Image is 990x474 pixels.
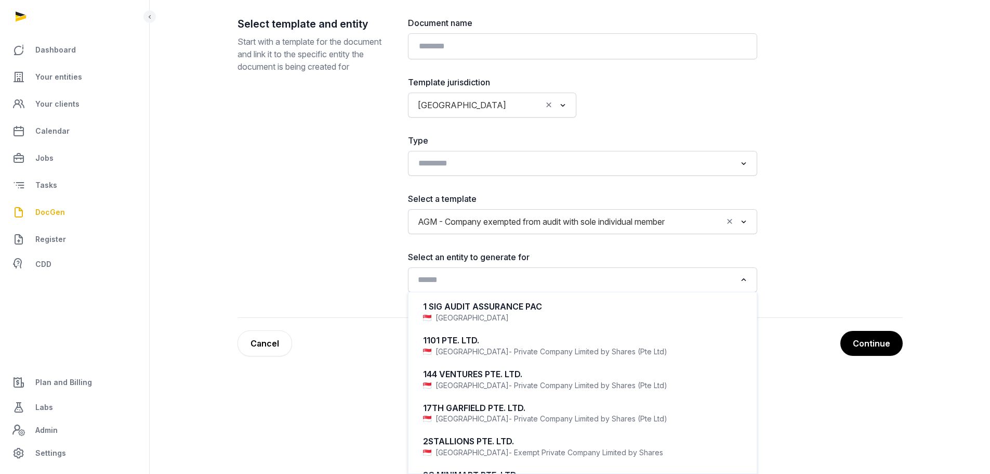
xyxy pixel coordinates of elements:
input: Search for option [414,156,736,171]
span: Labs [35,401,53,414]
label: Type [408,134,757,147]
span: Tasks [35,179,57,191]
div: 2STALLIONS PTE. LTD. [423,435,742,447]
a: Your clients [8,92,141,117]
div: 144 VENTURES PTE. LTD. [423,368,742,380]
span: Register [35,233,66,246]
span: Plan and Billing [35,376,92,389]
span: - Private Company Limited by Shares (Pte Ltd) [509,347,667,357]
span: AGM - Company exempted from audit with sole individual member [415,214,667,229]
label: Template jurisdiction [408,76,576,88]
button: Clear Selected [725,214,734,229]
a: Plan and Billing [8,370,141,395]
a: Labs [8,395,141,420]
a: Cancel [237,330,292,356]
span: - Private Company Limited by Shares (Pte Ltd) [509,414,667,424]
label: Select an entity to generate for [408,251,757,263]
div: Search for option [413,154,752,173]
a: Register [8,227,141,252]
div: Search for option [413,212,752,231]
span: - Private Company Limited by Shares (Pte Ltd) [509,380,667,391]
div: 17TH GARFIELD PTE. LTD. [423,402,742,414]
a: DocGen [8,200,141,225]
a: Dashboard [8,37,141,62]
label: Select a template [408,193,757,205]
p: Start with a template for the document and link it to the specific entity the document is being c... [237,35,391,73]
div: [GEOGRAPHIC_DATA] [423,313,742,323]
div: Search for option [413,96,571,114]
div: [GEOGRAPHIC_DATA] [423,447,742,458]
a: CDD [8,254,141,275]
span: Admin [35,424,58,437]
span: DocGen [35,206,65,219]
div: [GEOGRAPHIC_DATA] [423,380,742,391]
a: Your entities [8,65,141,89]
span: CDD [35,258,51,271]
div: 1101 PTE. LTD. [423,335,742,347]
div: [GEOGRAPHIC_DATA] [423,347,742,357]
div: [GEOGRAPHIC_DATA] [423,414,742,424]
span: Calendar [35,125,70,137]
span: Settings [35,447,66,459]
div: 1 SIG AUDIT ASSURANCE PAC [423,301,742,313]
img: sg.png [423,349,431,355]
span: Your entities [35,71,82,83]
h2: Select template and entity [237,17,391,31]
span: - Exempt Private Company Limited by Shares [509,447,663,458]
span: Jobs [35,152,54,164]
a: Calendar [8,119,141,144]
input: Search for option [669,214,722,229]
img: sg.png [423,416,431,422]
label: Document name [408,17,757,29]
button: Clear Selected [544,98,553,112]
img: sg.png [423,450,431,456]
span: Dashboard [35,44,76,56]
a: Tasks [8,173,141,198]
a: Admin [8,420,141,441]
div: Search for option [413,271,752,289]
img: sg.png [423,382,431,389]
span: [GEOGRAPHIC_DATA] [415,98,509,112]
a: Settings [8,441,141,466]
span: Your clients [35,98,80,110]
input: Search for option [414,273,736,287]
a: Jobs [8,146,141,171]
input: Search for option [511,98,542,112]
button: Continue [840,331,903,356]
img: sg.png [423,315,431,321]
